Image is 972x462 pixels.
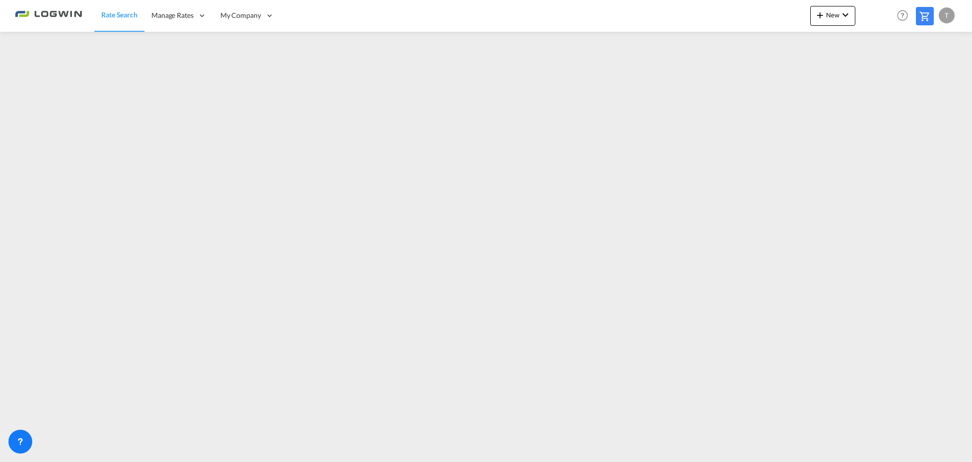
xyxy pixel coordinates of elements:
[810,6,855,26] button: icon-plus 400-fgNewicon-chevron-down
[939,7,955,23] div: T
[101,10,138,19] span: Rate Search
[894,7,916,25] div: Help
[839,9,851,21] md-icon: icon-chevron-down
[814,9,826,21] md-icon: icon-plus 400-fg
[151,10,194,20] span: Manage Rates
[894,7,911,24] span: Help
[15,4,82,27] img: 2761ae10d95411efa20a1f5e0282d2d7.png
[220,10,261,20] span: My Company
[814,11,851,19] span: New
